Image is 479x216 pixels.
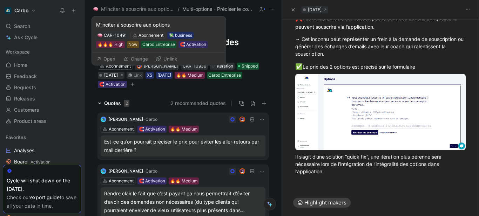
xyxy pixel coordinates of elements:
span: [PERSON_NAME] [108,168,143,174]
div: Est-ce qu’on pourrait préciser le prix pour éviter les aller-retours par mail derrière ? [104,138,262,154]
div: Favorites [3,132,81,142]
img: avatar [240,117,244,121]
div: Abonnement [139,32,163,39]
span: Workspace [6,48,30,55]
div: Il s’agit d’une solution “quick fix”, une itération plus pérenne sera nécessaire lors de l’intégr... [295,153,466,175]
span: Shipped [242,63,258,70]
div: Now [128,41,137,48]
button: Open [93,54,119,64]
div: XS [147,72,153,79]
span: Home [14,62,27,69]
div: 💸 business [169,32,192,39]
div: Workspace [3,47,81,57]
div: 2 [124,100,129,107]
div: Abonnement [109,126,134,133]
span: Releases [14,95,35,102]
span: Customers [14,106,39,113]
img: 🧠 [93,7,98,12]
div: CAR-10491 [104,32,127,39]
img: avatar [137,64,141,68]
span: Board [14,158,50,166]
a: BoardActivation [3,156,81,167]
a: Home [3,60,81,70]
div: Quotes2 [95,99,132,107]
div: Quotes [104,99,129,107]
button: Unlink [153,54,180,64]
img: 🧠 [97,33,102,38]
div: → Cet inconnu peut représenter un frein à la demande de souscription ou générer des échanges d’em... [295,35,466,57]
span: · Carbo [143,117,157,122]
span: ✅ [295,63,303,70]
div: Check our to save all your data in time. [7,193,77,210]
a: Ask Cycle [3,32,81,43]
a: export guide [30,194,60,200]
div: 🔥🔥 Medium [170,177,197,184]
a: Customers [3,105,81,115]
button: Highlight makers [293,198,351,208]
button: Change [120,54,151,64]
div: 🔥🔥🔥 High [97,41,123,48]
div: Shipped [237,63,259,70]
div: [DATE] [157,72,171,79]
div: [DATE] [104,72,118,79]
span: Activation [31,159,50,165]
a: Analyses [3,145,81,156]
div: CAR-10930 [183,63,207,70]
span: [PERSON_NAME] [108,117,143,122]
div: Itération [211,63,233,70]
img: Carbo [5,7,12,14]
div: Carbo Entreprise [208,72,241,79]
a: Product areas [3,116,81,126]
div: [DATE] [308,6,322,13]
div: 🧲 Activation [99,81,126,88]
div: Rendre clair le fait que c’est payant ça nous permettrait d’éviter d’avoir des demandes non néces... [104,189,262,215]
button: 🧠M'inciter à souscrire aux options [92,5,176,13]
div: Carbo Entreprise [142,41,175,48]
div: 🧲 Activation [139,177,165,184]
img: logo [101,117,106,122]
div: M'inciter à souscrire aux options [96,21,222,29]
div: Link [134,72,142,79]
span: · Carbo [143,168,157,174]
span: [PERSON_NAME] [144,63,178,69]
div: 🔥🔥 Medium [170,126,197,133]
a: Requests [3,82,81,93]
button: CarboCarbo [3,6,38,15]
div: Le prix des 2 options est précisé sur le formulaire [295,62,466,71]
button: 2 recommended quotes [170,99,226,107]
div: 🧲 Activation [139,126,165,133]
div: ✔️Itération [210,63,235,70]
span: Product areas [14,118,47,125]
div: Abonnement [109,177,134,184]
span: Search [14,22,30,30]
img: ✔️ [211,64,216,68]
a: Releases [3,93,81,104]
div: Les utilisateurs ne connaissait pas le coût des options auxquelles ils peuvent souscrire via l'ap... [295,14,466,30]
img: logo [101,168,106,174]
div: Cycle will shut down on the [DATE]. [7,176,77,193]
div: Abonnement [106,63,131,70]
span: Multi-options - Préciser le coût des options sur Typeform [182,5,254,13]
span: Ask Cycle [14,33,38,42]
span: Requests [14,84,36,91]
span: M'inciter à souscrire aux options [101,5,175,13]
span: Feedback [14,73,37,80]
img: avatar [240,169,244,173]
div: 🧲 Activation [180,41,206,48]
span: / [178,5,180,13]
a: Feedback [3,71,81,82]
span: Favorites [6,134,26,141]
div: 🔥🔥 Medium [176,72,203,79]
img: image.png [295,74,466,150]
div: Search [3,21,81,32]
span: Analyses [14,147,34,154]
h1: Carbo [14,7,28,14]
